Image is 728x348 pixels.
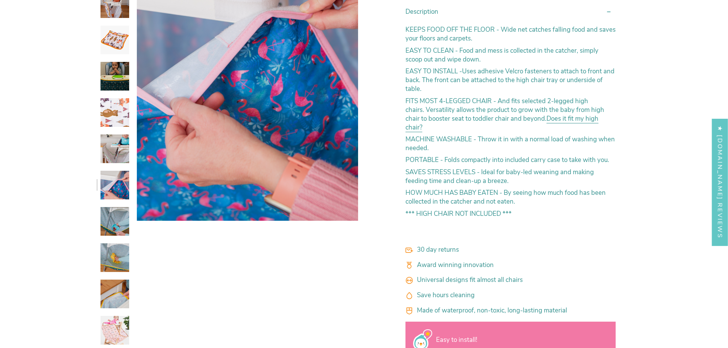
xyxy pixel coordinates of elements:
p: Save hours cleaning [417,291,616,299]
strong: EASY TO INSTALL [405,67,458,76]
p: - Wide net catches falling food and saves your floors and carpets. [405,26,616,43]
a: Does it fit my high chair? [405,114,598,134]
strong: HOW MUCH HAS BABY EATEN - [405,189,504,197]
p: - And fits selected 2-legged high chairs. Versatility allows the product to grow with the baby fr... [405,97,616,132]
strong: MACHINE WASHABLE [405,135,473,144]
strong: FITS MOST 4-LEGGED CHAIR [405,97,493,105]
p: Folds compactly into included carry case to take with you. [405,156,616,165]
p: - [405,67,616,94]
strong: PORTABLE - [405,156,444,165]
summary: Description [405,1,616,22]
strong: EASY TO CLEAN - [405,46,459,55]
strong: *** HIGH CHAIR NOT INCLUDED *** [405,209,512,218]
p: Universal designs fit almost all chairs [417,275,616,284]
div: Click to open Judge.me floating reviews tab [712,118,728,246]
p: Easy to install! [436,335,608,344]
p: 30 day returns [417,245,616,254]
p: - Throw it in with a normal load of washing when needed. [405,135,616,152]
p: By seeing how much food has been collected in the catcher and not eaten. [405,189,616,206]
p: Food and mess is collected in the catcher, simply scoop out and wipe down. [405,46,616,64]
p: - Ideal for baby-led weaning and making feeding time and clean-up a breeze. [405,168,616,185]
p: Award winning innovation [417,261,616,269]
strong: KEEPS FOOD OFF THE FLOOR [405,26,496,34]
span: Uses adhesive Velcro fasteners to attach to front and back. The front can be attached to the high... [405,67,615,94]
p: Made of waterproof, non-toxic, long-lasting material [417,306,616,315]
strong: SAVES STRESS LEVELS [405,168,477,176]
